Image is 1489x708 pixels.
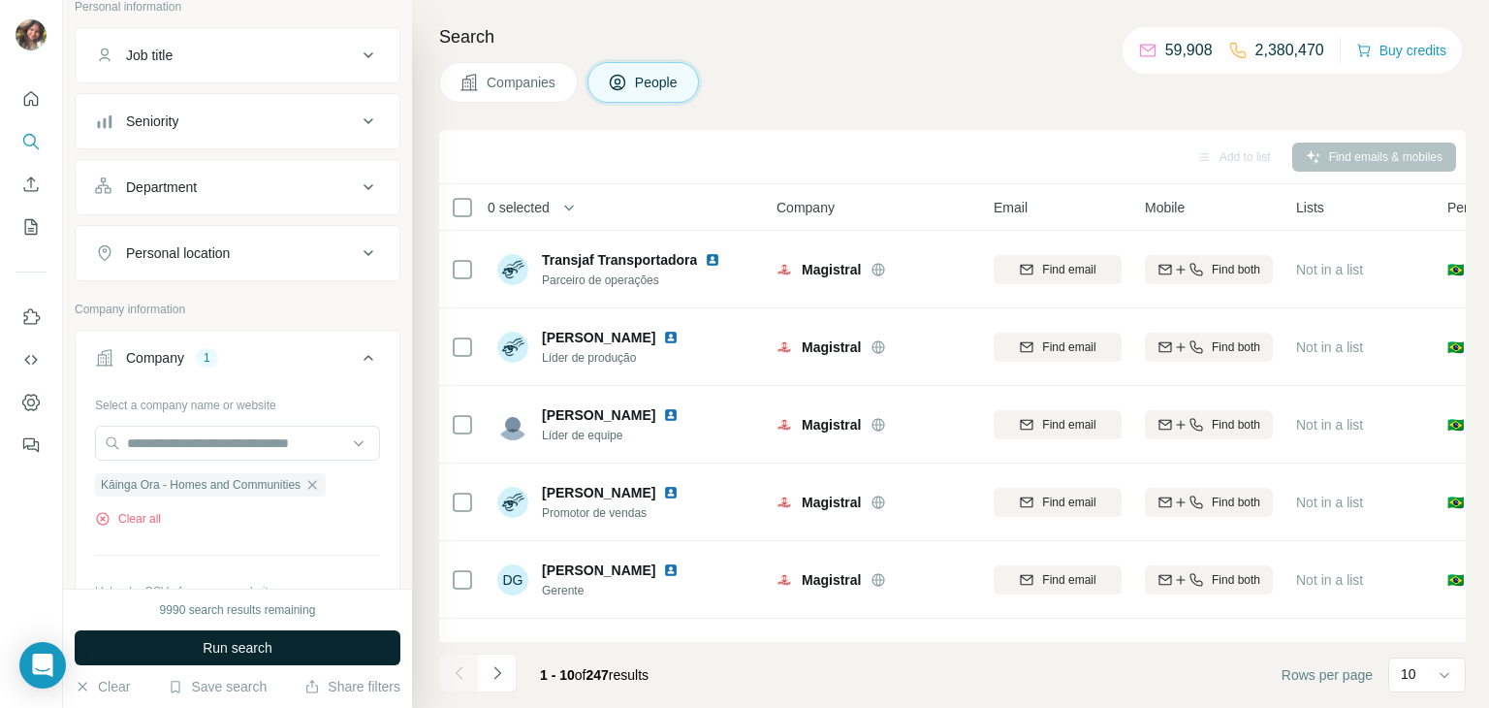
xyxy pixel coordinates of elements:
span: Not in a list [1296,262,1363,277]
button: Find email [994,565,1122,595]
div: Department [126,177,197,197]
img: LinkedIn logo [663,330,679,345]
button: Share filters [304,677,400,696]
p: 59,908 [1165,39,1213,62]
img: Logo of Magistral [776,417,792,433]
span: Not in a list [1296,339,1363,355]
span: Rows per page [1282,665,1373,685]
span: Find email [1042,261,1095,278]
span: Magistral [802,570,861,590]
img: LinkedIn logo [705,252,720,268]
span: Mobile [1145,198,1185,217]
img: Logo of Magistral [776,262,792,277]
span: Líder de produção [542,349,702,367]
button: Find email [994,255,1122,284]
img: Avatar [497,254,528,285]
button: Department [76,164,399,210]
span: Not in a list [1296,417,1363,433]
button: Find both [1145,488,1273,517]
span: Not in a list [1296,495,1363,510]
span: Líder de equipe [542,427,702,444]
img: LinkedIn logo [663,563,679,578]
span: Lists [1296,198,1324,217]
span: [PERSON_NAME] [542,328,655,347]
button: Personal location [76,230,399,276]
button: Feedback [16,428,47,463]
span: 🇧🇷 [1447,570,1464,590]
div: DG [497,564,528,595]
img: Avatar [16,19,47,50]
img: LinkedIn logo [663,485,679,500]
button: Dashboard [16,385,47,420]
span: 🇧🇷 [1447,415,1464,434]
button: Find email [994,333,1122,362]
button: Save search [168,677,267,696]
span: [PERSON_NAME] [542,638,655,658]
button: Search [16,124,47,159]
span: Find email [1042,494,1095,511]
span: Magistral [802,415,861,434]
button: Seniority [76,98,399,145]
span: Find both [1212,571,1260,589]
span: Magistral [802,260,861,279]
div: Seniority [126,112,178,131]
button: Find email [994,410,1122,439]
span: Find both [1212,494,1260,511]
button: My lists [16,209,47,244]
button: Find both [1145,255,1273,284]
button: Clear all [95,510,161,528]
img: Logo of Magistral [776,572,792,588]
div: 9990 search results remaining [160,601,316,619]
span: 1 - 10 [540,667,575,683]
span: Parceiro de operações [542,272,744,289]
span: 247 [586,667,609,683]
span: Run search [203,638,272,658]
span: of [575,667,586,683]
img: Logo of Magistral [776,495,792,510]
img: Avatar [497,332,528,363]
span: Promotor de vendas [542,504,702,522]
button: Find both [1145,333,1273,362]
h4: Search [439,23,1466,50]
span: Find both [1212,261,1260,278]
button: Find email [994,488,1122,517]
button: Buy credits [1356,37,1446,64]
div: Select a company name or website [95,389,380,414]
span: Find email [1042,571,1095,589]
p: 2,380,470 [1255,39,1324,62]
span: People [635,73,680,92]
div: Open Intercom Messenger [19,642,66,689]
img: Avatar [497,409,528,440]
button: Find both [1145,410,1273,439]
button: Company1 [76,335,399,389]
span: Gerente [542,582,702,599]
button: Job title [76,32,399,79]
span: 🇧🇷 [1447,338,1464,357]
span: Companies [487,73,557,92]
span: 🇧🇷 [1447,260,1464,279]
img: LinkedIn logo [663,640,679,656]
button: Navigate to next page [478,654,517,692]
span: [PERSON_NAME] [542,483,655,502]
div: Personal location [126,243,230,263]
span: Email [994,198,1028,217]
span: Transjaf Transportadora [542,252,697,268]
button: Find both [1145,565,1273,595]
button: Enrich CSV [16,167,47,202]
button: Use Surfe on LinkedIn [16,300,47,335]
div: 1 [196,349,218,367]
img: Avatar [497,487,528,518]
p: 10 [1401,664,1416,684]
span: Find both [1212,416,1260,434]
img: Logo of Magistral [776,339,792,355]
span: 🇧🇷 [1447,493,1464,512]
div: Company [126,348,184,368]
span: Kāinga Ora - Homes and Communities [101,476,301,494]
button: Clear [75,677,130,696]
p: Company information [75,301,400,318]
span: Magistral [802,493,861,512]
button: Quick start [16,81,47,116]
span: [PERSON_NAME] [542,405,655,425]
img: LinkedIn logo [663,407,679,423]
span: Find both [1212,338,1260,356]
